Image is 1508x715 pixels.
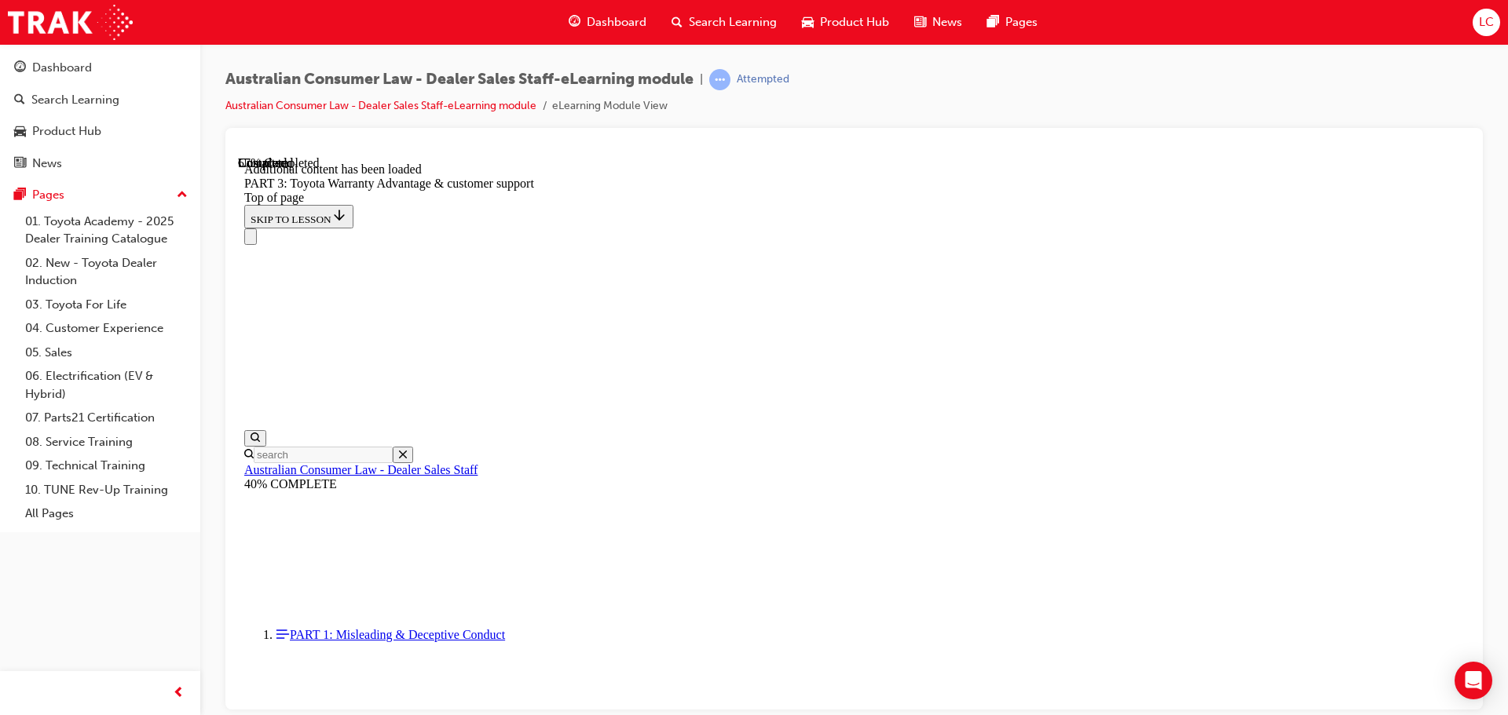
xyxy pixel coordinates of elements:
[6,20,1226,35] div: PART 3: Toyota Warranty Advantage & customer support
[6,50,194,181] button: DashboardSearch LearningProduct HubNews
[225,99,536,112] a: Australian Consumer Law - Dealer Sales Staff-eLearning module
[19,430,194,454] a: 08. Service Training
[14,125,26,139] span: car-icon
[19,454,194,478] a: 09. Technical Training
[32,59,92,77] div: Dashboard
[1479,13,1494,31] span: LC
[932,13,962,31] span: News
[14,188,26,202] span: pages-icon
[6,117,194,146] a: Product Hub
[709,69,730,90] span: learningRecordVerb_ATTEMPT-icon
[155,290,175,307] button: Close search menu
[6,274,28,290] button: Open search menu
[6,6,1226,20] div: Additional content has been loaded
[6,321,1226,335] div: 40% COMPLETE
[6,181,194,210] button: Pages
[587,13,646,31] span: Dashboard
[552,97,668,115] li: eLearning Module View
[19,364,194,406] a: 06. Electrification (EV & Hybrid)
[672,13,683,32] span: search-icon
[32,155,62,173] div: News
[6,72,19,89] button: Close navigation menu
[16,290,155,307] input: Search
[6,35,1226,49] div: Top of page
[14,61,26,75] span: guage-icon
[19,502,194,526] a: All Pages
[975,6,1050,38] a: pages-iconPages
[737,72,789,87] div: Attempted
[569,13,580,32] span: guage-icon
[19,251,194,293] a: 02. New - Toyota Dealer Induction
[689,13,777,31] span: Search Learning
[6,53,194,82] a: Dashboard
[8,5,133,40] img: Trak
[19,478,194,502] a: 10. TUNE Rev-Up Training
[6,86,194,115] a: Search Learning
[32,122,101,140] div: Product Hub
[914,13,926,32] span: news-icon
[225,71,694,89] span: Australian Consumer Law - Dealer Sales Staff-eLearning module
[6,149,194,178] a: News
[14,157,26,171] span: news-icon
[1455,662,1492,699] div: Open Intercom Messenger
[31,91,119,109] div: Search Learning
[6,307,240,320] a: Australian Consumer Law - Dealer Sales Staff
[987,13,999,32] span: pages-icon
[19,406,194,430] a: 07. Parts21 Certification
[32,186,64,204] div: Pages
[173,684,185,703] span: prev-icon
[19,341,194,365] a: 05. Sales
[177,185,188,206] span: up-icon
[659,6,789,38] a: search-iconSearch Learning
[902,6,975,38] a: news-iconNews
[19,293,194,317] a: 03. Toyota For Life
[802,13,814,32] span: car-icon
[556,6,659,38] a: guage-iconDashboard
[1005,13,1038,31] span: Pages
[6,49,115,72] button: SKIP TO LESSON
[789,6,902,38] a: car-iconProduct Hub
[19,316,194,341] a: 04. Customer Experience
[1473,9,1500,36] button: LC
[700,71,703,89] span: |
[820,13,889,31] span: Product Hub
[14,93,25,108] span: search-icon
[19,210,194,251] a: 01. Toyota Academy - 2025 Dealer Training Catalogue
[13,57,109,69] span: SKIP TO LESSON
